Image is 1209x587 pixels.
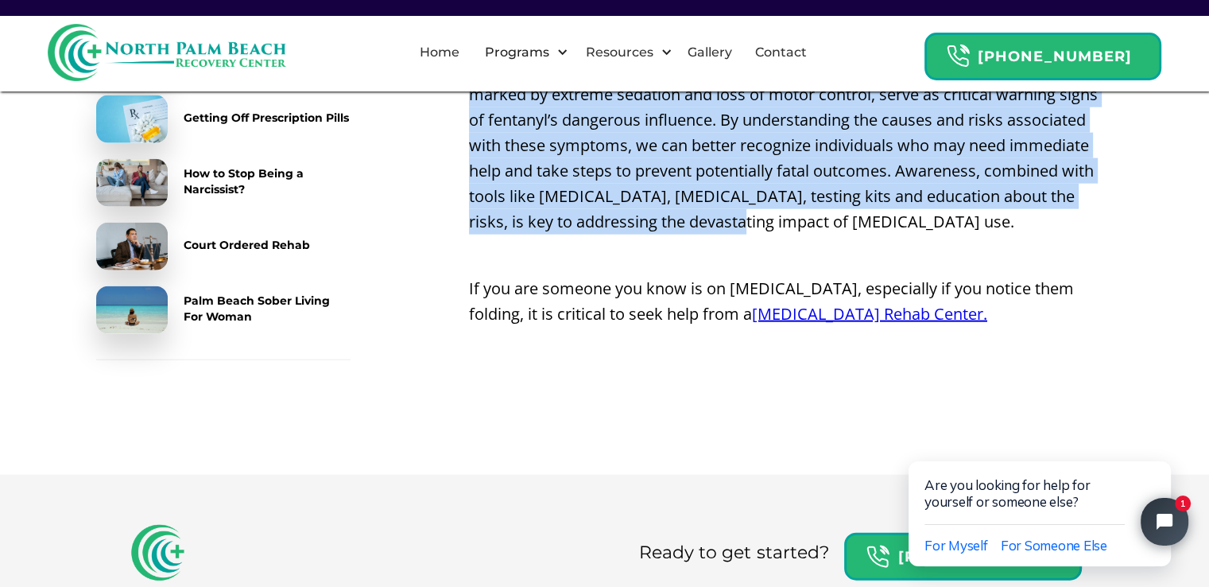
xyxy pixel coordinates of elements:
[469,31,1114,235] p: [MEDICAL_DATA] nodding, bending, and folding, dramatically illustrates the profound effects this ...
[639,541,828,566] div: Ready to get started?
[480,43,552,62] div: Programs
[875,411,1209,587] iframe: Tidio Chat
[184,165,351,197] div: How to Stop Being a Narcissist?
[469,243,1114,268] p: ‍
[184,237,310,253] div: Court Ordered Rehab
[678,27,742,78] a: Gallery
[946,44,970,68] img: Header Calendar Icons
[746,27,816,78] a: Contact
[978,48,1132,65] strong: [PHONE_NUMBER]
[96,286,351,334] a: Palm Beach Sober Living For Woman
[410,27,469,78] a: Home
[844,525,1081,581] a: Header Calendar Icons[PHONE_NUMBER]
[184,110,349,126] div: Getting Off Prescription Pills
[96,95,351,143] a: Getting Off Prescription Pills
[924,25,1161,80] a: Header Calendar Icons[PHONE_NUMBER]
[572,27,676,78] div: Resources
[581,43,657,62] div: Resources
[471,27,572,78] div: Programs
[469,276,1114,327] p: If you are someone you know is on [MEDICAL_DATA], especially if you notice them folding, it is cr...
[866,545,889,570] img: Header Calendar Icons
[96,223,351,270] a: Court Ordered Rehab
[96,159,351,207] a: How to Stop Being a Narcissist?
[184,293,351,325] div: Palm Beach Sober Living For Woman
[752,303,987,325] a: [MEDICAL_DATA] Rehab Center.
